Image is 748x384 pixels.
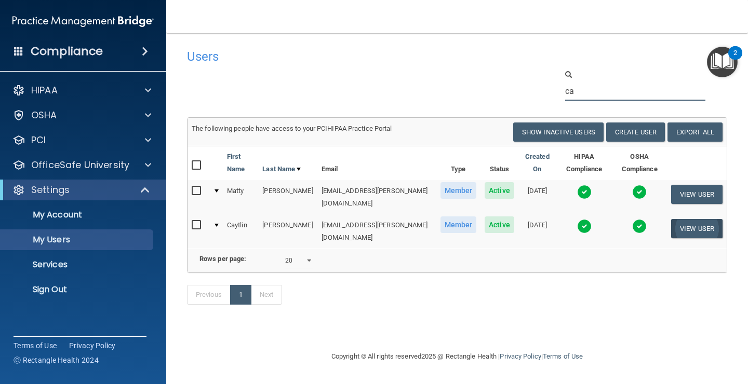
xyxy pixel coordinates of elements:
[12,159,151,171] a: OfficeSafe University
[12,134,151,146] a: PCI
[317,214,436,248] td: [EMAIL_ADDRESS][PERSON_NAME][DOMAIN_NAME]
[227,150,254,175] a: First Name
[12,11,154,32] img: PMB logo
[230,285,251,305] a: 1
[7,284,149,295] p: Sign Out
[199,255,246,263] b: Rows per page:
[440,216,477,233] span: Member
[31,84,58,97] p: HIPAA
[14,355,99,365] span: Ⓒ Rectangle Health 2024
[12,109,151,121] a: OSHA
[577,219,592,234] img: tick.e7d51cea.svg
[31,134,46,146] p: PCI
[268,340,647,373] div: Copyright © All rights reserved 2025 @ Rectangle Health | |
[258,180,317,214] td: [PERSON_NAME]
[7,235,149,245] p: My Users
[543,352,583,360] a: Terms of Use
[31,109,57,121] p: OSHA
[518,180,556,214] td: [DATE]
[12,184,151,196] a: Settings
[440,182,477,199] span: Member
[612,146,667,180] th: OSHA Compliance
[14,340,57,351] a: Terms of Use
[480,146,518,180] th: Status
[12,84,151,97] a: HIPAA
[565,81,705,101] input: Search
[671,219,723,238] button: View User
[436,146,481,180] th: Type
[31,184,70,196] p: Settings
[187,50,496,63] h4: Users
[632,219,647,234] img: tick.e7d51cea.svg
[31,44,103,59] h4: Compliance
[513,122,604,142] button: Show Inactive Users
[606,122,665,142] button: Create User
[223,180,258,214] td: Matty
[707,47,738,77] button: Open Resource Center, 2 new notifications
[518,214,556,248] td: [DATE]
[258,214,317,248] td: [PERSON_NAME]
[251,285,282,305] a: Next
[317,180,436,214] td: [EMAIL_ADDRESS][PERSON_NAME][DOMAIN_NAME]
[31,159,129,171] p: OfficeSafe University
[500,352,541,360] a: Privacy Policy
[577,185,592,199] img: tick.e7d51cea.svg
[192,125,392,132] span: The following people have access to your PCIHIPAA Practice Portal
[556,146,612,180] th: HIPAA Compliance
[485,216,514,233] span: Active
[317,146,436,180] th: Email
[667,122,723,142] a: Export All
[733,53,737,66] div: 2
[187,285,231,305] a: Previous
[485,182,514,199] span: Active
[69,340,116,351] a: Privacy Policy
[262,163,301,175] a: Last Name
[223,214,258,248] td: Caytlin
[523,150,552,175] a: Created On
[671,185,723,204] button: View User
[7,210,149,220] p: My Account
[632,185,647,199] img: tick.e7d51cea.svg
[7,259,149,270] p: Services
